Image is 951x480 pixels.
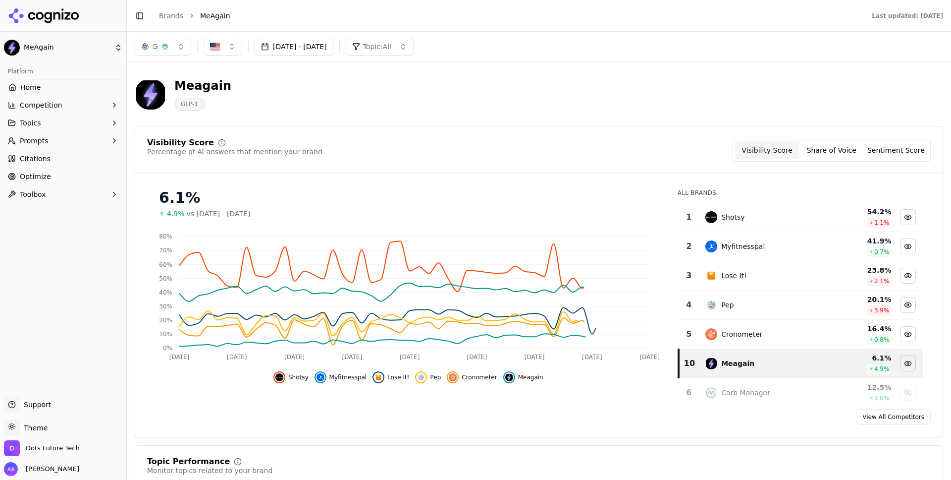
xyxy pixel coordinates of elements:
[874,248,890,256] span: 0.7 %
[684,358,696,369] div: 10
[874,365,890,373] span: 4.9 %
[174,98,205,111] span: GLP-1
[518,373,543,381] span: Meagain
[4,440,20,456] img: Dots Future Tech
[679,320,923,349] tr: 5cronometerCronometer16.4%0.8%Hide cronometer data
[721,271,747,281] div: Lose It!
[828,353,891,363] div: 6.1 %
[679,232,923,261] tr: 2myfitnesspalMyfitnesspal41.9%0.7%Hide myfitnesspal data
[467,354,487,360] tspan: [DATE]
[169,354,190,360] tspan: [DATE]
[315,371,367,383] button: Hide myfitnesspal data
[430,373,441,381] span: Pep
[799,141,864,159] button: Share of Voice
[159,11,852,21] nav: breadcrumb
[174,78,231,94] div: Meagain
[874,277,890,285] span: 2.1 %
[735,141,799,159] button: Visibility Score
[342,354,363,360] tspan: [DATE]
[26,444,80,453] span: Dots Future Tech
[525,354,545,360] tspan: [DATE]
[721,329,762,339] div: Cronometer
[4,169,122,184] a: Optimize
[4,186,122,202] button: Toolbox
[856,409,931,425] a: View All Competitors
[828,382,891,392] div: 12.5 %
[447,371,497,383] button: Hide cronometer data
[900,268,916,284] button: Hide lose it! data
[20,154,51,164] span: Citations
[4,115,122,131] button: Topics
[864,141,928,159] button: Sentiment Score
[4,462,79,476] button: Open user button
[20,100,62,110] span: Competition
[4,462,18,476] img: Ameer Asghar
[679,203,923,232] tr: 1shotsyShotsy54.2%1.1%Hide shotsy data
[187,209,251,219] span: vs [DATE] - [DATE]
[329,373,367,381] span: Myfitnesspal
[147,147,322,157] div: Percentage of AI answers that mention your brand
[159,12,183,20] a: Brands
[721,300,734,310] div: Pep
[679,349,923,378] tr: 10meagainMeagain6.1%4.9%Hide meagain data
[4,79,122,95] a: Home
[374,373,382,381] img: lose it!
[4,40,20,56] img: MeAgain
[20,118,41,128] span: Topics
[639,354,660,360] tspan: [DATE]
[900,239,916,254] button: Hide myfitnesspal data
[900,326,916,342] button: Hide cronometer data
[828,324,891,334] div: 16.4 %
[20,189,46,199] span: Toolbox
[20,172,51,181] span: Optimize
[210,42,220,52] img: United States
[4,151,122,167] a: Citations
[159,261,172,268] tspan: 60%
[705,387,717,399] img: carb manager
[683,240,696,252] div: 2
[400,354,420,360] tspan: [DATE]
[705,358,717,369] img: meagain
[828,236,891,246] div: 41.9 %
[900,209,916,225] button: Hide shotsy data
[4,440,80,456] button: Open organization switcher
[4,133,122,149] button: Prompts
[372,371,409,383] button: Hide lose it! data
[874,219,890,227] span: 1.1 %
[167,209,185,219] span: 4.9%
[20,424,48,432] span: Theme
[705,270,717,282] img: lose it!
[4,63,122,79] div: Platform
[255,38,333,56] button: [DATE] - [DATE]
[273,371,309,383] button: Hide shotsy data
[147,466,272,476] div: Monitor topics related to your brand
[20,82,41,92] span: Home
[159,317,172,324] tspan: 20%
[163,345,172,352] tspan: 0%
[417,373,425,381] img: pep
[159,331,172,338] tspan: 10%
[874,394,890,402] span: 1.0 %
[147,139,214,147] div: Visibility Score
[705,328,717,340] img: cronometer
[874,306,890,314] span: 3.9 %
[159,233,172,240] tspan: 80%
[135,78,166,110] img: MeAgain
[683,328,696,340] div: 5
[317,373,324,381] img: myfitnesspal
[159,189,658,207] div: 6.1%
[705,299,717,311] img: pep
[147,458,230,466] div: Topic Performance
[874,336,890,344] span: 0.8 %
[683,270,696,282] div: 3
[20,400,51,410] span: Support
[679,291,923,320] tr: 4pepPep20.1%3.9%Hide pep data
[22,465,79,474] span: [PERSON_NAME]
[159,289,172,296] tspan: 40%
[705,211,717,223] img: shotsy
[363,42,391,52] span: Topic: All
[872,12,943,20] div: Last updated: [DATE]
[159,247,172,254] tspan: 70%
[678,189,923,197] div: All Brands
[679,261,923,291] tr: 3lose it!Lose It!23.8%2.1%Hide lose it! data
